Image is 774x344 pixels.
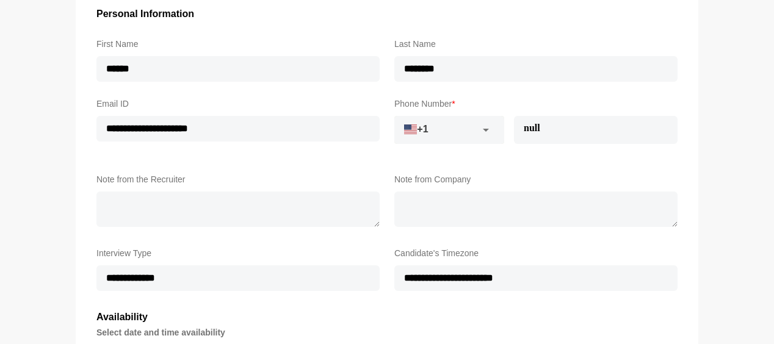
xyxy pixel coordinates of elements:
[96,309,678,325] h3: Availability
[96,172,380,187] label: Note from the Recruiter
[394,96,678,111] label: Phone Number
[96,246,380,260] label: Interview Type
[394,172,678,187] label: Note from Company
[96,6,678,22] h3: Personal Information
[394,246,678,260] label: Candidate's Timezone
[96,96,380,111] label: Email ID
[96,325,678,340] h4: Select date and time availability
[96,37,380,51] label: First Name
[394,37,678,51] label: Last Name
